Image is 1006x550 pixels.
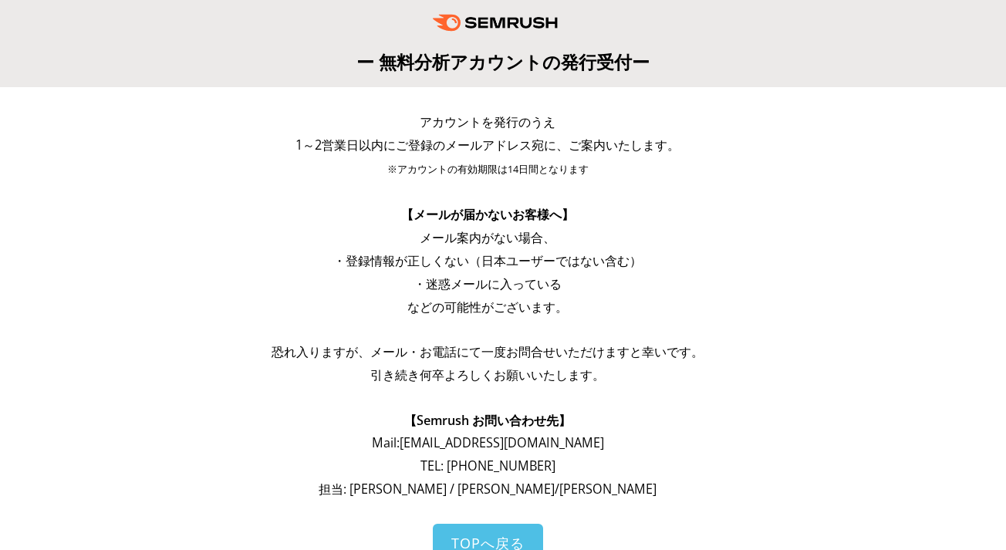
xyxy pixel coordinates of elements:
span: Mail: [EMAIL_ADDRESS][DOMAIN_NAME] [372,434,604,451]
span: 【Semrush お問い合わせ先】 [404,412,571,429]
span: 担当: [PERSON_NAME] / [PERSON_NAME]/[PERSON_NAME] [319,481,657,498]
span: ・迷惑メールに入っている [414,275,562,292]
span: 恐れ入りますが、メール・お電話にて一度お問合せいただけますと幸いです。 [272,343,704,360]
span: ・登録情報が正しくない（日本ユーザーではない含む） [333,252,642,269]
span: ※アカウントの有効期限は14日間となります [387,163,589,176]
span: ー 無料分析アカウントの発行受付ー [356,49,650,74]
span: アカウントを発行のうえ [420,113,555,130]
span: 引き続き何卒よろしくお願いいたします。 [370,366,605,383]
span: などの可能性がございます。 [407,299,568,315]
span: メール案内がない場合、 [420,229,555,246]
span: 1～2営業日以内にご登録のメールアドレス宛に、ご案内いたします。 [295,137,680,154]
span: 【メールが届かないお客様へ】 [401,206,574,223]
span: TEL: [PHONE_NUMBER] [420,457,555,474]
